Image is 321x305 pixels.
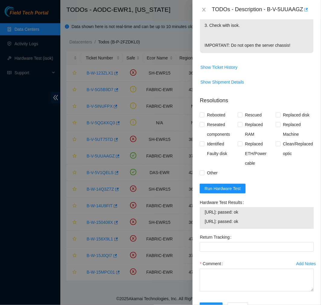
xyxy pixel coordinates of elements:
[200,242,314,252] input: Return Tracking
[243,120,276,139] span: Replaced RAM
[200,269,314,292] textarea: Comment
[200,64,237,71] span: Show Ticket History
[243,139,276,168] span: Replaced ETH/Power cable
[200,7,208,13] button: Close
[200,184,246,193] button: Run Hardware Test
[200,77,244,87] button: Show Shipment Details
[205,209,309,216] span: [URL]: passed: ok
[205,139,238,158] span: Identified Faulty disk
[281,120,314,139] span: Replaced Machine
[200,92,314,105] p: Resolutions
[281,110,312,120] span: Replaced disk
[296,262,316,266] div: Add Notes
[243,110,264,120] span: Rescued
[200,233,234,242] label: Return Tracking
[281,139,316,158] span: Clean/Replaced optic
[296,259,316,269] button: Add Notes
[205,120,238,139] span: Reseated components
[205,110,228,120] span: Rebooted
[200,62,238,72] button: Show Ticket History
[205,218,309,225] span: [URL]: passed: ok
[200,79,244,85] span: Show Shipment Details
[212,5,314,14] div: TODOs - Description - B-V-5UUAAGZ
[205,168,220,178] span: Other
[205,185,241,192] span: Run Hardware Test
[202,7,206,12] span: close
[200,259,225,269] label: Comment
[200,198,246,207] label: Hardware Test Results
